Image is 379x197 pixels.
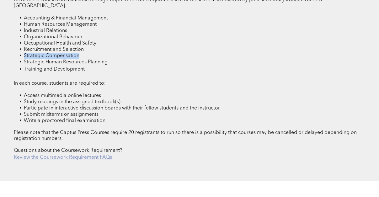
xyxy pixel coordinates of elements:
span: Recruitment and Selection [24,47,84,52]
span: Please note that the Captus Press Courses require 20 registrants to run so there is a possibility... [14,130,357,141]
span: Write a proctored final examination. [24,118,107,123]
span: Strategic Compensation [24,53,79,58]
span: Human Resources Management [24,22,97,27]
span: Occupational Health and Safety [24,41,96,46]
span: In each course, students are required to: [14,81,106,86]
span: Access multimedia online lectures [24,93,101,98]
span: Training and Development [24,67,85,72]
span: Submit midterms or assignments [24,112,99,117]
span: Participate in interactive discussion boards with their fellow students and the instructor [24,106,220,111]
span: Study readings in the assigned textbook(s) [24,99,120,104]
a: Review the Coursework Requirement FAQs [14,155,112,160]
span: Industrial Relations [24,28,67,33]
span: Organizational Behaviour [24,35,83,40]
span: Accounting & Financial Management [24,16,108,21]
span: Questions about the Coursework Requirement? [14,148,122,153]
span: Strategic Human Resources Planning [24,60,108,65]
